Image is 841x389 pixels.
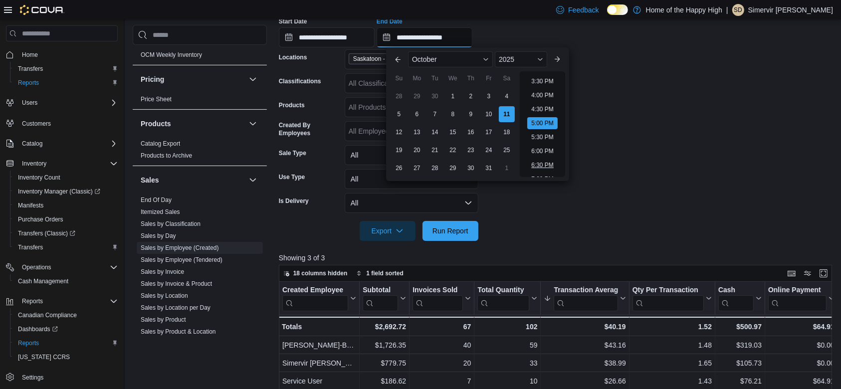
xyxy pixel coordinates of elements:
[768,286,827,295] div: Online Payment
[18,243,43,251] span: Transfers
[14,63,118,75] span: Transfers
[18,295,47,307] button: Reports
[527,103,558,115] li: 4:30 PM
[432,226,468,236] span: Run Report
[18,339,39,347] span: Reports
[14,172,118,184] span: Inventory Count
[391,160,407,176] div: day-26
[10,226,122,240] a: Transfers (Classic)
[363,286,398,295] div: Subtotal
[632,339,711,351] div: 1.48
[18,138,118,150] span: Catalog
[499,70,515,86] div: Sa
[14,227,118,239] span: Transfers (Classic)
[141,232,176,240] span: Sales by Day
[282,321,356,333] div: Totals
[141,119,245,129] button: Products
[141,208,180,215] a: Itemized Sales
[345,169,478,189] button: All
[632,286,703,295] div: Qty Per Transaction
[18,79,39,87] span: Reports
[282,339,356,351] div: [PERSON_NAME]-Beeds
[363,339,406,351] div: $1,726.35
[363,375,406,387] div: $186.62
[520,71,565,177] ul: Time
[247,73,259,85] button: Pricing
[427,142,443,158] div: day-21
[477,286,529,311] div: Total Quantity
[463,124,479,140] div: day-16
[10,274,122,288] button: Cash Management
[499,124,515,140] div: day-18
[18,174,60,182] span: Inventory Count
[22,374,43,382] span: Settings
[463,70,479,86] div: Th
[14,186,104,197] a: Inventory Manager (Classic)
[282,286,348,311] div: Created Employee
[10,198,122,212] button: Manifests
[141,152,192,159] a: Products to Archive
[279,121,341,137] label: Created By Employees
[10,185,122,198] a: Inventory Manager (Classic)
[427,106,443,122] div: day-7
[718,339,762,351] div: $319.03
[293,269,348,277] span: 18 columns hidden
[141,316,186,324] span: Sales by Product
[768,321,835,333] div: $64.91
[413,375,471,387] div: 7
[768,286,835,311] button: Online Payment
[279,173,305,181] label: Use Type
[726,4,728,16] p: |
[18,138,46,150] button: Catalog
[10,212,122,226] button: Purchase Orders
[391,106,407,122] div: day-5
[554,286,618,311] div: Transaction Average
[133,138,267,166] div: Products
[18,49,42,61] a: Home
[445,106,461,122] div: day-8
[445,88,461,104] div: day-1
[18,158,50,170] button: Inventory
[646,4,722,16] p: Home of the Happy High
[18,261,55,273] button: Operations
[22,263,51,271] span: Operations
[141,175,159,185] h3: Sales
[18,229,75,237] span: Transfers (Classic)
[477,286,529,295] div: Total Quantity
[481,124,497,140] div: day-17
[14,323,118,335] span: Dashboards
[413,286,471,311] button: Invoices Sold
[495,51,547,67] div: Button. Open the year selector. 2025 is currently selected.
[544,286,626,311] button: Transaction Average
[409,142,425,158] div: day-20
[279,197,309,205] label: Is Delivery
[141,220,201,228] span: Sales by Classification
[141,220,201,227] a: Sales by Classification
[141,292,188,300] span: Sales by Location
[18,277,68,285] span: Cash Management
[247,174,259,186] button: Sales
[544,375,626,387] div: $26.66
[413,321,471,333] div: 67
[768,286,827,311] div: Online Payment
[279,253,838,263] p: Showing 3 of 3
[549,51,565,67] button: Next month
[279,267,352,279] button: 18 columns hidden
[10,171,122,185] button: Inventory Count
[718,286,754,311] div: Cash
[477,321,537,333] div: 102
[247,118,259,130] button: Products
[477,339,537,351] div: 59
[422,221,478,241] button: Run Report
[768,339,835,351] div: $0.00
[14,199,118,211] span: Manifests
[463,106,479,122] div: day-9
[527,131,558,143] li: 5:30 PM
[349,53,443,64] span: Saskatoon - Broadway - Prairie Records
[445,142,461,158] div: day-22
[141,119,171,129] h3: Products
[141,280,212,288] span: Sales by Invoice & Product
[14,199,47,211] a: Manifests
[18,215,63,223] span: Purchase Orders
